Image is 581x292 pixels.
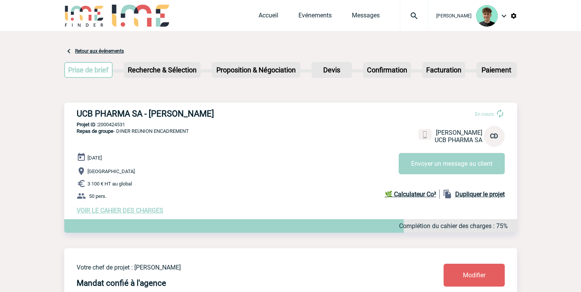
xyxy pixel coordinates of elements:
img: 131612-0.png [476,5,498,27]
h3: UCB PHARMA SA - [PERSON_NAME] [77,109,309,119]
span: [PERSON_NAME] [436,129,482,136]
span: UCB PHARMA SA [435,136,482,144]
span: CD [490,132,498,140]
h4: Mandat confié à l'agence [77,278,166,288]
p: Recherche & Sélection [125,63,200,77]
span: [DATE] [87,155,102,161]
p: Facturation [423,63,464,77]
span: En cours [475,111,494,117]
img: IME-Finder [64,5,105,27]
span: - DINER REUNION ENCADREMENT [77,128,189,134]
a: Retour aux événements [75,48,124,54]
span: 3 100 € HT au global [87,181,132,187]
span: 50 pers. [89,193,106,199]
p: Proposition & Négociation [213,63,300,77]
p: Devis [312,63,351,77]
b: Projet ID : [77,122,98,127]
p: Confirmation [364,63,410,77]
img: file_copy-black-24dp.png [443,189,452,199]
span: [GEOGRAPHIC_DATA] [87,168,135,174]
a: Accueil [259,12,278,22]
img: portable.png [422,131,428,138]
span: [PERSON_NAME] [436,13,471,19]
p: Paiement [477,63,516,77]
b: Dupliquer le projet [455,191,505,198]
p: 2000424531 [64,122,517,127]
b: 🌿 Calculateur Co² [385,191,436,198]
button: Envoyer un message au client [399,153,505,174]
p: Votre chef de projet : [PERSON_NAME] [77,264,398,271]
span: Repas de groupe [77,128,113,134]
a: VOIR LE CAHIER DES CHARGES [77,207,163,214]
p: Prise de brief [65,63,112,77]
a: Evénements [298,12,332,22]
a: 🌿 Calculateur Co² [385,189,440,199]
a: Messages [352,12,380,22]
span: Modifier [463,271,485,279]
